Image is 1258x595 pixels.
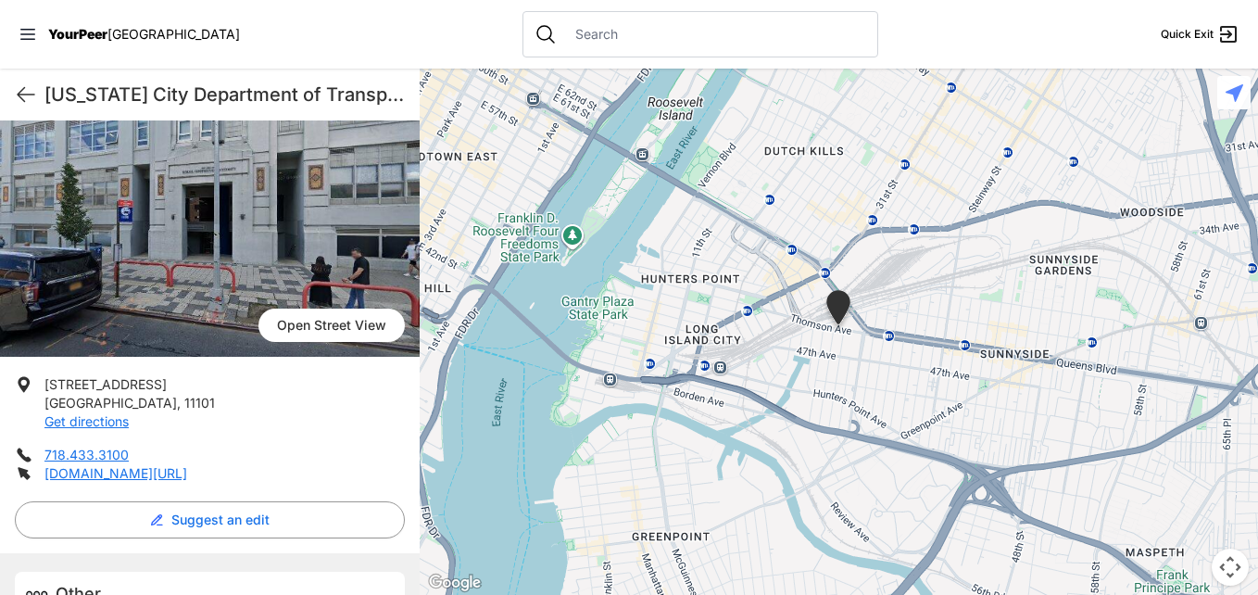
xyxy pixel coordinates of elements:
a: 718.433.3100 [44,447,129,462]
span: , [177,395,181,411]
span: [STREET_ADDRESS] [44,376,167,392]
button: Suggest an edit [15,501,405,538]
img: Google [424,571,485,595]
a: [DOMAIN_NAME][URL] [44,465,187,481]
span: [GEOGRAPHIC_DATA] [44,395,177,411]
button: Map camera controls [1212,549,1249,586]
a: Get directions [44,413,129,429]
h1: [US_STATE] City Department of Transportation (DOT) [44,82,405,108]
span: Open Street View [258,309,405,342]
input: Search [564,25,866,44]
a: YourPeer[GEOGRAPHIC_DATA] [48,29,240,40]
div: Parking Permits For People With Disabilities (PPPD) [815,283,862,339]
a: Open this area in Google Maps (opens a new window) [424,571,485,595]
a: Quick Exit [1161,23,1239,45]
span: 11101 [184,395,215,411]
span: Quick Exit [1161,27,1214,42]
span: Suggest an edit [171,511,270,529]
span: [GEOGRAPHIC_DATA] [107,26,240,42]
span: YourPeer [48,26,107,42]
